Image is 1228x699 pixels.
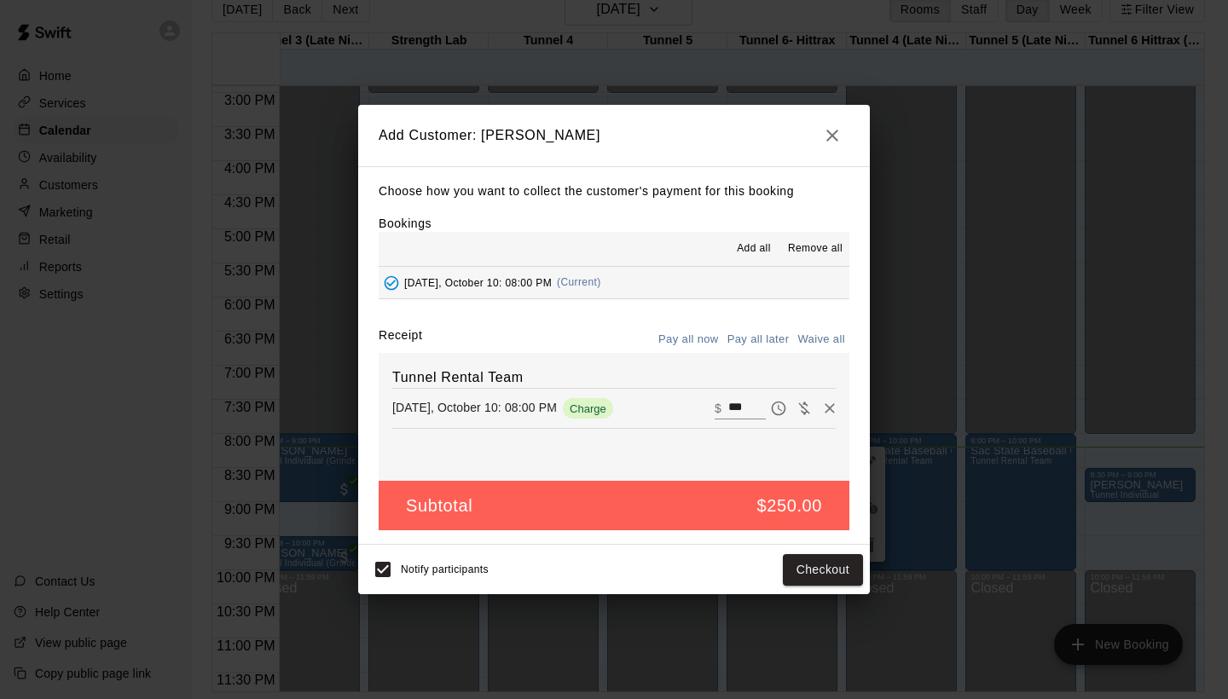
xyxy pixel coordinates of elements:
button: Added - Collect Payment[DATE], October 10: 08:00 PM(Current) [379,267,849,298]
h5: $250.00 [757,494,823,517]
button: Pay all now [654,326,723,353]
button: Checkout [783,554,863,586]
h2: Add Customer: [PERSON_NAME] [358,105,870,166]
button: Remove all [781,235,849,263]
button: Remove [817,396,843,421]
span: Pay later [766,400,791,414]
span: Notify participants [401,564,489,576]
button: Pay all later [723,326,794,353]
p: [DATE], October 10: 08:00 PM [392,399,557,416]
h5: Subtotal [406,494,472,517]
span: [DATE], October 10: 08:00 PM [404,276,552,288]
span: Charge [563,402,613,415]
span: Remove all [788,240,843,257]
p: Choose how you want to collect the customer's payment for this booking [379,181,849,202]
span: Waive payment [791,400,817,414]
span: Add all [737,240,771,257]
button: Added - Collect Payment [379,270,404,296]
p: $ [715,400,721,417]
button: Waive all [793,326,849,353]
h6: Tunnel Rental Team [392,367,836,389]
span: (Current) [557,276,601,288]
label: Bookings [379,217,432,230]
button: Add all [727,235,781,263]
label: Receipt [379,326,422,353]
